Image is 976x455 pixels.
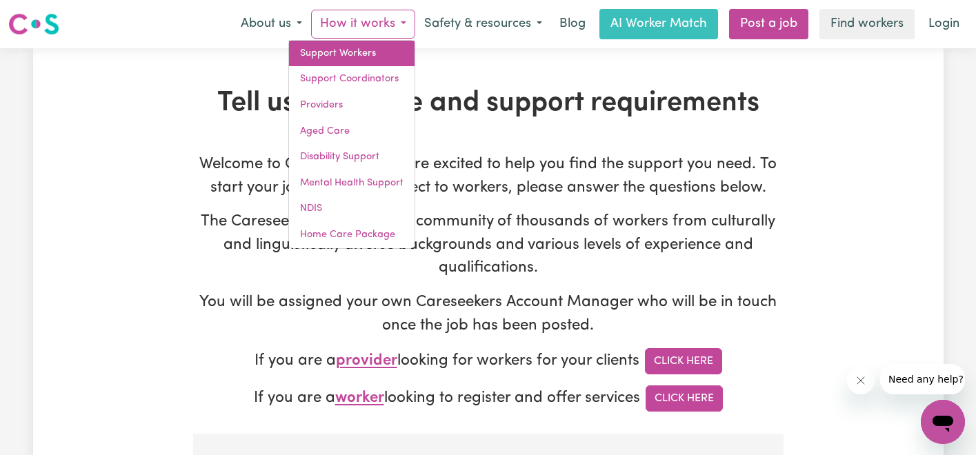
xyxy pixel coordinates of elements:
a: Disability Support [289,144,415,170]
iframe: Message from company [880,364,965,394]
a: Post a job [729,9,808,39]
a: NDIS [289,196,415,222]
iframe: Button to launch messaging window [921,400,965,444]
p: The Careseekers Platform is a community of thousands of workers from culturally and linguisticall... [193,210,784,280]
a: Find workers [819,9,915,39]
iframe: Close message [847,367,875,394]
img: Careseekers logo [8,12,59,37]
a: Careseekers logo [8,8,59,40]
div: How it works [288,40,415,249]
p: If you are a looking for workers for your clients [193,348,784,374]
p: If you are a looking to register and offer services [193,385,784,412]
p: Welcome to Careseekers. We are excited to help you find the support you need. To start your job p... [193,153,784,199]
a: Support Coordinators [289,66,415,92]
h1: Tell us your care and support requirements [193,87,784,120]
a: Login [920,9,968,39]
button: Safety & resources [415,10,551,39]
a: Home Care Package [289,222,415,248]
a: Aged Care [289,119,415,145]
button: How it works [311,10,415,39]
a: Click Here [645,348,722,374]
a: Providers [289,92,415,119]
a: Blog [551,9,594,39]
button: About us [232,10,311,39]
span: provider [336,354,397,370]
a: Mental Health Support [289,170,415,196]
a: Support Workers [289,41,415,67]
p: You will be assigned your own Careseekers Account Manager who will be in touch once the job has b... [193,291,784,337]
a: AI Worker Match [599,9,718,39]
span: worker [335,391,384,407]
a: Click Here [646,385,723,412]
